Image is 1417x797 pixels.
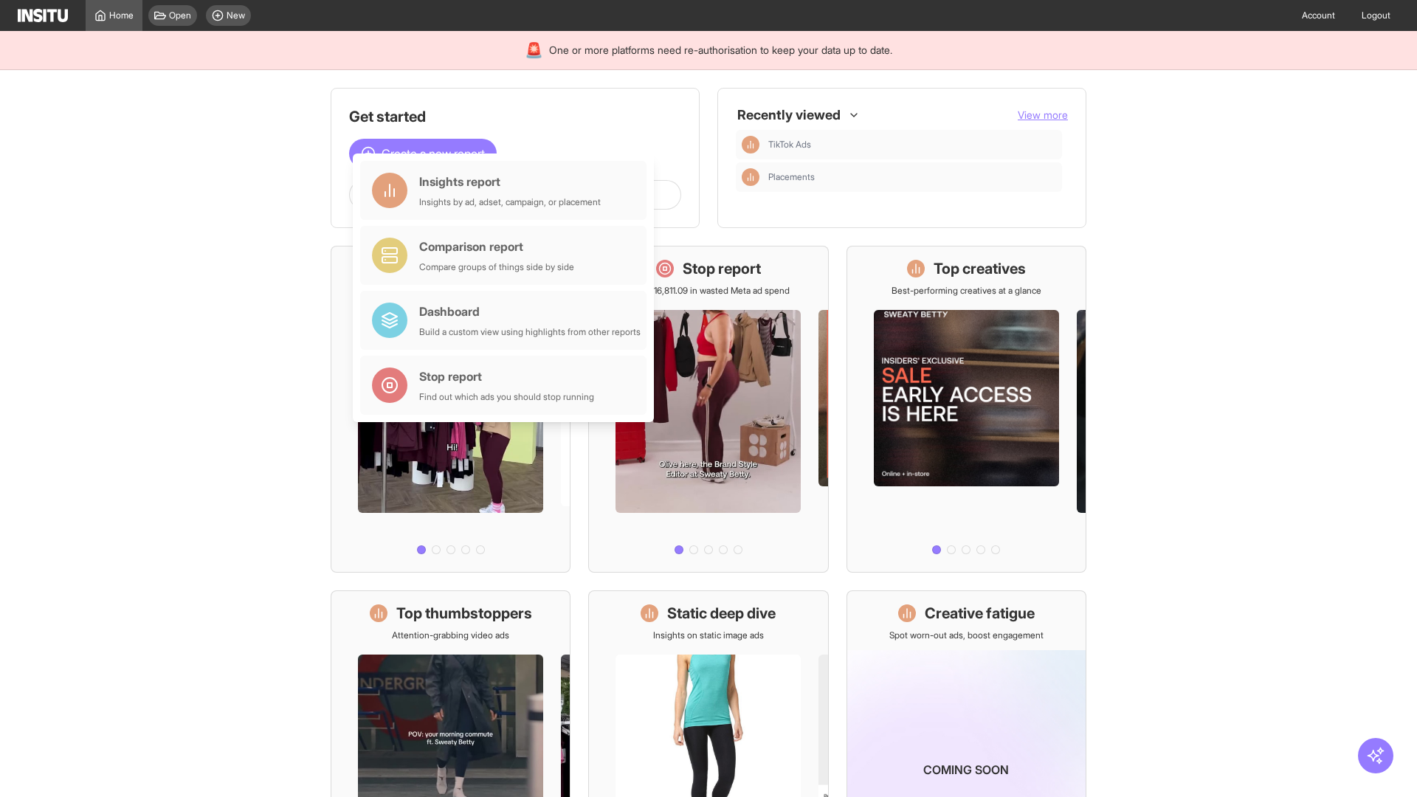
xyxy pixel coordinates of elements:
h1: Stop report [683,258,761,279]
img: Logo [18,9,68,22]
h1: Static deep dive [667,603,776,624]
div: Insights report [419,173,601,190]
div: Insights by ad, adset, campaign, or placement [419,196,601,208]
div: Dashboard [419,303,641,320]
h1: Top creatives [934,258,1026,279]
p: Insights on static image ads [653,629,764,641]
span: One or more platforms need re-authorisation to keep your data up to date. [549,43,892,58]
h1: Top thumbstoppers [396,603,532,624]
span: View more [1018,108,1068,121]
a: Stop reportSave £16,811.09 in wasted Meta ad spend [588,246,828,573]
div: Insights [742,168,759,186]
a: Top creativesBest-performing creatives at a glance [847,246,1086,573]
span: Create a new report [382,145,485,162]
span: New [227,10,245,21]
span: Home [109,10,134,21]
p: Best-performing creatives at a glance [892,285,1041,297]
div: Stop report [419,368,594,385]
button: View more [1018,108,1068,123]
span: Open [169,10,191,21]
span: TikTok Ads [768,139,1056,151]
p: Save £16,811.09 in wasted Meta ad spend [627,285,790,297]
h1: Get started [349,106,681,127]
div: Comparison report [419,238,574,255]
div: Find out which ads you should stop running [419,391,594,403]
p: Attention-grabbing video ads [392,629,509,641]
div: 🚨 [525,40,543,61]
div: Compare groups of things side by side [419,261,574,273]
span: Placements [768,171,1056,183]
span: TikTok Ads [768,139,811,151]
a: What's live nowSee all active ads instantly [331,246,570,573]
span: Placements [768,171,815,183]
div: Build a custom view using highlights from other reports [419,326,641,338]
button: Create a new report [349,139,497,168]
div: Insights [742,136,759,153]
